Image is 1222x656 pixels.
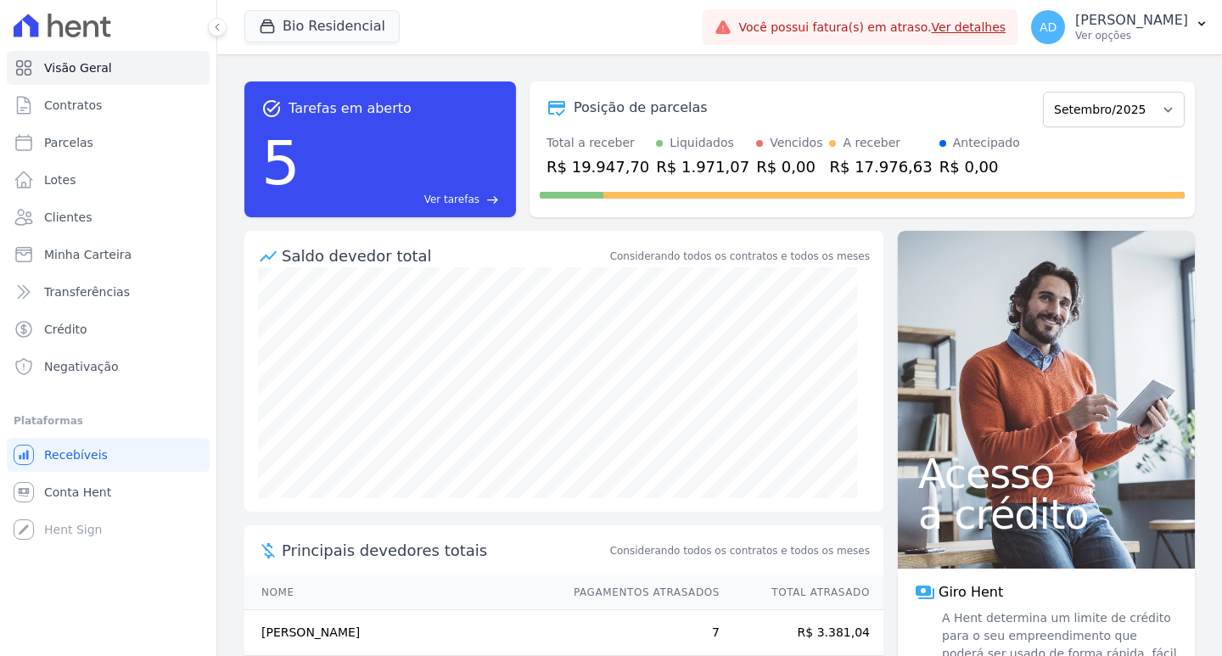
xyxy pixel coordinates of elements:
span: Conta Hent [44,484,111,501]
div: Total a receber [547,134,649,152]
div: 5 [261,119,300,207]
a: Minha Carteira [7,238,210,272]
th: Nome [244,575,558,610]
th: Total Atrasado [720,575,883,610]
div: R$ 0,00 [756,155,822,178]
td: [PERSON_NAME] [244,610,558,656]
span: AD [1040,21,1057,33]
div: Considerando todos os contratos e todos os meses [610,249,870,264]
span: Contratos [44,97,102,114]
span: Você possui fatura(s) em atraso. [738,19,1006,36]
div: Vencidos [770,134,822,152]
span: task_alt [261,98,282,119]
td: R$ 3.381,04 [720,610,883,656]
span: Tarefas em aberto [289,98,412,119]
span: Giro Hent [939,582,1003,603]
span: a crédito [918,494,1174,535]
a: Contratos [7,88,210,122]
a: Ver detalhes [932,20,1006,34]
button: Bio Residencial [244,10,400,42]
span: east [486,193,499,206]
a: Negativação [7,350,210,384]
span: Crédito [44,321,87,338]
span: Clientes [44,209,92,226]
span: Lotes [44,171,76,188]
span: Principais devedores totais [282,539,607,562]
a: Parcelas [7,126,210,160]
a: Recebíveis [7,438,210,472]
a: Lotes [7,163,210,197]
span: Parcelas [44,134,93,151]
div: A receber [843,134,900,152]
span: Acesso [918,453,1174,494]
span: Visão Geral [44,59,112,76]
div: Saldo devedor total [282,244,607,267]
span: Negativação [44,358,119,375]
span: Considerando todos os contratos e todos os meses [610,543,870,558]
a: Visão Geral [7,51,210,85]
div: R$ 17.976,63 [829,155,932,178]
td: 7 [558,610,720,656]
th: Pagamentos Atrasados [558,575,720,610]
div: R$ 19.947,70 [547,155,649,178]
div: R$ 0,00 [939,155,1020,178]
div: Plataformas [14,411,203,431]
a: Transferências [7,275,210,309]
div: R$ 1.971,07 [656,155,749,178]
div: Liquidados [670,134,734,152]
div: Antecipado [953,134,1020,152]
a: Clientes [7,200,210,234]
p: [PERSON_NAME] [1075,12,1188,29]
button: AD [PERSON_NAME] Ver opções [1017,3,1222,51]
span: Minha Carteira [44,246,132,263]
a: Crédito [7,312,210,346]
a: Ver tarefas east [307,192,499,207]
span: Recebíveis [44,446,108,463]
a: Conta Hent [7,475,210,509]
p: Ver opções [1075,29,1188,42]
span: Transferências [44,283,130,300]
div: Posição de parcelas [574,98,708,118]
span: Ver tarefas [424,192,479,207]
